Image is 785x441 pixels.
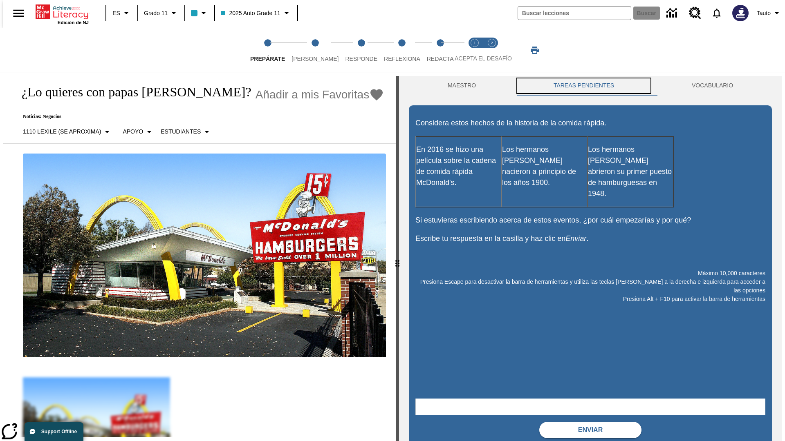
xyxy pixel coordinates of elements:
button: Grado: Grado 11, Elige un grado [141,6,182,20]
p: Presiona Escape para desactivar la barra de herramientas y utiliza las teclas [PERSON_NAME] a la ... [415,278,765,295]
button: El color de la clase es azul claro. Cambiar el color de la clase. [188,6,212,20]
p: Si estuvieras escribiendo acerca de estos eventos, ¿por cuál empezarías y por qué? [415,215,765,226]
p: Presiona Alt + F10 para activar la barra de herramientas [415,295,765,303]
button: Añadir a mis Favoritas - ¿Lo quieres con papas fritas? [256,87,384,102]
span: Añadir a mis Favoritas [256,88,370,101]
em: Enviar [565,234,586,243]
div: Instructional Panel Tabs [409,76,772,96]
a: Notificaciones [706,2,727,24]
button: Responde step 3 of 5 [339,28,384,73]
p: Noticias: Negocios [13,114,384,120]
div: Pulsa la tecla de intro o la barra espaciadora y luego presiona las flechas de derecha e izquierd... [396,76,399,441]
button: Acepta el desafío lee step 1 of 2 [463,28,487,73]
button: Abrir el menú lateral [7,1,31,25]
div: activity [399,76,782,441]
span: Edición de NJ [58,20,89,25]
span: 2025 Auto Grade 11 [221,9,280,18]
p: Considera estos hechos de la historia de la comida rápida. [415,118,765,129]
p: Los hermanos [PERSON_NAME] nacieron a principio de los años 1900. [502,144,587,188]
button: Maestro [409,76,515,96]
button: Lenguaje: ES, Selecciona un idioma [109,6,135,20]
button: Support Offline [25,422,83,441]
button: VOCABULARIO [653,76,772,96]
button: Redacta step 5 of 5 [420,28,460,73]
button: Imprimir [522,43,548,58]
button: Prepárate step 1 of 5 [244,28,292,73]
h1: ¿Lo quieres con papas [PERSON_NAME]? [13,85,251,100]
span: Responde [345,56,377,62]
img: Avatar [732,5,749,21]
button: Reflexiona step 4 of 5 [377,28,427,73]
span: Grado 11 [144,9,168,18]
span: ES [112,9,120,18]
p: Apoyo [123,127,143,136]
button: Acepta el desafío contesta step 2 of 2 [480,28,504,73]
p: 1110 Lexile (Se aproxima) [23,127,101,136]
text: 2 [491,41,493,45]
button: Seleccione Lexile, 1110 Lexile (Se aproxima) [20,125,115,139]
a: Centro de información [662,2,684,24]
img: Uno de los primeros locales de McDonald's, con el icónico letrero rojo y los arcos amarillos. [23,154,386,358]
body: Máximo 10,000 caracteres Presiona Escape para desactivar la barra de herramientas y utiliza las t... [3,7,119,14]
span: Reflexiona [384,56,420,62]
button: Enviar [539,422,641,438]
button: Perfil/Configuración [754,6,785,20]
span: ACEPTA EL DESAFÍO [455,55,512,62]
text: 1 [473,41,475,45]
button: Lee step 2 of 5 [285,28,345,73]
span: Redacta [427,56,454,62]
div: reading [3,76,396,437]
p: Estudiantes [161,127,201,136]
p: Los hermanos [PERSON_NAME] abrieron su primer puesto de hamburguesas en 1948. [588,144,673,199]
p: Máximo 10,000 caracteres [415,269,765,278]
button: Seleccionar estudiante [157,125,215,139]
a: Centro de recursos, Se abrirá en una pestaña nueva. [684,2,706,24]
button: Tipo de apoyo, Apoyo [119,125,157,139]
p: Escribe tu respuesta en la casilla y haz clic en . [415,233,765,244]
button: Escoja un nuevo avatar [727,2,754,24]
span: Tauto [757,9,771,18]
button: TAREAS PENDIENTES [515,76,653,96]
div: Portada [36,3,89,25]
button: Clase: 2025 Auto Grade 11, Selecciona una clase [218,6,294,20]
span: Prepárate [250,56,285,62]
p: En 2016 se hizo una película sobre la cadena de comida rápida McDonald's. [416,144,501,188]
span: Support Offline [41,429,77,434]
input: Buscar campo [518,7,631,20]
span: [PERSON_NAME] [292,56,339,62]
